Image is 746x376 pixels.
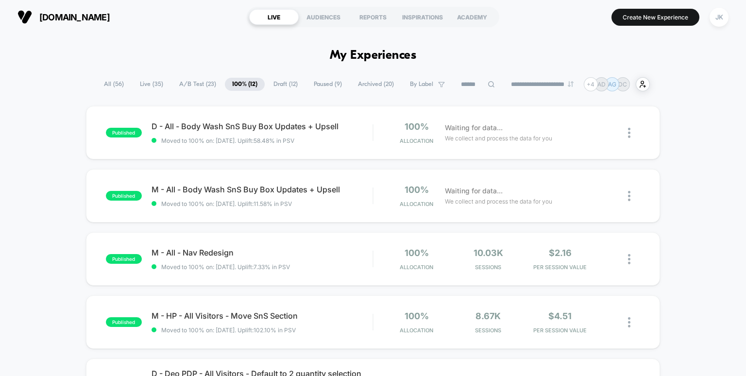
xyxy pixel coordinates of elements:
[455,264,522,271] span: Sessions
[628,254,630,264] img: close
[106,191,142,201] span: published
[584,77,598,91] div: + 4
[133,78,170,91] span: Live ( 35 )
[474,248,503,258] span: 10.03k
[549,248,572,258] span: $2.16
[568,81,574,87] img: end
[249,9,299,25] div: LIVE
[97,78,131,91] span: All ( 56 )
[475,311,501,321] span: 8.67k
[106,128,142,137] span: published
[608,81,616,88] p: AG
[597,81,606,88] p: AD
[152,185,373,194] span: M - All - Body Wash SnS Buy Box Updates + Upsell
[548,311,572,321] span: $4.51
[445,122,503,133] span: Waiting for data...
[299,9,348,25] div: AUDIENCES
[152,121,373,131] span: D - All - Body Wash SnS Buy Box Updates + Upsell
[152,311,373,321] span: M - HP - All Visitors - Move SnS Section
[106,317,142,327] span: published
[710,8,729,27] div: JK
[405,248,429,258] span: 100%
[400,327,433,334] span: Allocation
[152,248,373,257] span: M - All - Nav Redesign
[172,78,223,91] span: A/B Test ( 23 )
[17,10,32,24] img: Visually logo
[445,134,552,143] span: We collect and process the data for you
[266,78,305,91] span: Draft ( 12 )
[628,317,630,327] img: close
[400,201,433,207] span: Allocation
[611,9,699,26] button: Create New Experience
[628,191,630,201] img: close
[400,264,433,271] span: Allocation
[39,12,110,22] span: [DOMAIN_NAME]
[398,9,447,25] div: INSPIRATIONS
[15,9,113,25] button: [DOMAIN_NAME]
[400,137,433,144] span: Allocation
[351,78,401,91] span: Archived ( 20 )
[526,264,593,271] span: PER SESSION VALUE
[161,263,290,271] span: Moved to 100% on: [DATE] . Uplift: 7.33% in PSV
[445,197,552,206] span: We collect and process the data for you
[306,78,349,91] span: Paused ( 9 )
[455,327,522,334] span: Sessions
[405,185,429,195] span: 100%
[405,121,429,132] span: 100%
[707,7,731,27] button: JK
[410,81,433,88] span: By Label
[628,128,630,138] img: close
[526,327,593,334] span: PER SESSION VALUE
[225,78,265,91] span: 100% ( 12 )
[161,326,296,334] span: Moved to 100% on: [DATE] . Uplift: 102.10% in PSV
[445,186,503,196] span: Waiting for data...
[618,81,627,88] p: DC
[405,311,429,321] span: 100%
[106,254,142,264] span: published
[161,137,294,144] span: Moved to 100% on: [DATE] . Uplift: 58.48% in PSV
[348,9,398,25] div: REPORTS
[161,200,292,207] span: Moved to 100% on: [DATE] . Uplift: 11.58% in PSV
[330,49,417,63] h1: My Experiences
[447,9,497,25] div: ACADEMY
